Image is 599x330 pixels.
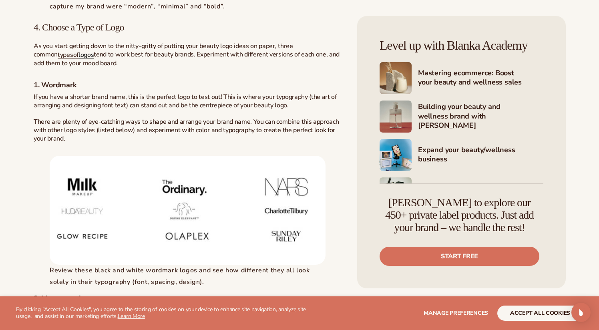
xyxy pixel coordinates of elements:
[34,22,124,32] span: 4. Choose a Type of Logo
[424,309,488,317] span: Manage preferences
[380,139,412,171] img: Shopify Image 4
[497,306,583,321] button: accept all cookies
[34,294,342,303] h4: 2. Monogram logo
[118,312,145,320] a: Learn More
[380,101,543,133] a: Shopify Image 3 Building your beauty and wellness brand with [PERSON_NAME]
[380,62,543,94] a: Shopify Image 2 Mastering ecommerce: Boost your beauty and wellness sales
[58,50,73,59] a: types
[380,177,412,209] img: Shopify Image 5
[418,145,543,165] h4: Expand your beauty/wellness business
[418,102,543,131] h4: Building your beauty and wellness brand with [PERSON_NAME]
[16,306,322,320] p: By clicking "Accept All Cookies", you agree to the storing of cookies on your device to enhance s...
[424,306,488,321] button: Manage preferences
[50,156,326,265] a: Sign Up – Blanka Brand
[380,62,412,94] img: Shopify Image 2
[34,42,293,59] span: As you start getting down to the nitty-gritty of putting your beauty logo ideas on paper, three c...
[50,156,326,265] img: logo type examples
[50,265,326,288] figcaption: Review these black and white wordmark logos and see how different they all look solely in their t...
[380,197,539,233] h4: [PERSON_NAME] to explore our 450+ private label products. Just add your brand – we handle the rest!
[73,50,78,59] a: of
[571,303,591,322] div: Open Intercom Messenger
[380,101,412,133] img: Shopify Image 3
[380,38,543,52] h4: Level up with Blanka Academy
[418,68,543,88] h4: Mastering ecommerce: Boost your beauty and wellness sales
[34,117,339,143] span: There are plenty of eye-catching ways to shape and arrange your brand name. You can combine this ...
[34,93,337,110] span: If you have a shorter brand name, this is the perfect logo to test out! This is where your typogr...
[380,177,543,209] a: Shopify Image 5 Marketing your beauty and wellness brand 101
[380,247,539,266] a: Start free
[34,80,76,90] span: 1. Wordmark
[34,50,340,68] span: tend to work best for beauty brands. Experiment with different versions of each one, and add them...
[78,50,94,59] a: logos
[380,139,543,171] a: Shopify Image 4 Expand your beauty/wellness business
